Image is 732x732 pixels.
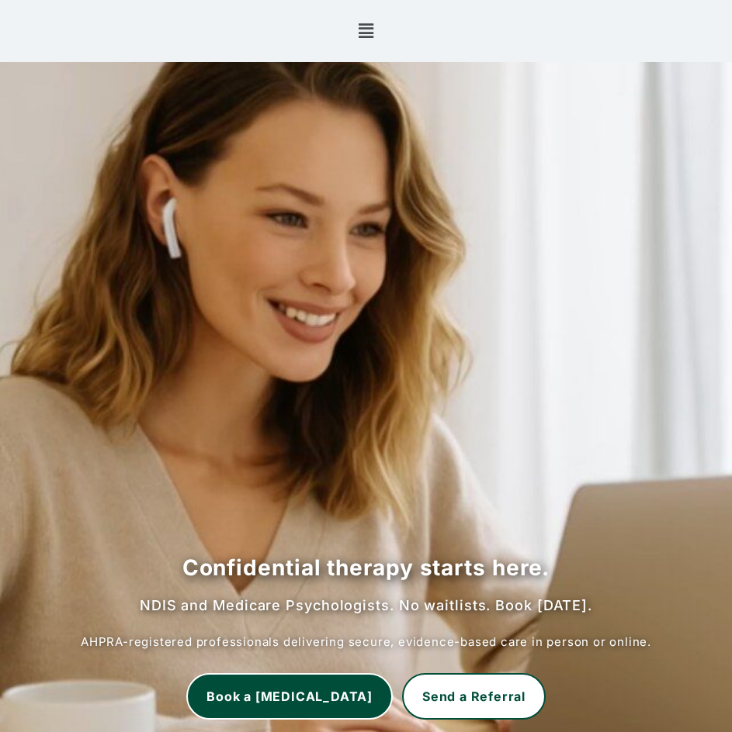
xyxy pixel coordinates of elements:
div: Menu Toggle [352,16,380,45]
a: Send a Referral to Chat Corner [402,673,546,720]
p: AHPRA-registered professionals delivering secure, evidence-based care in person or online. [16,630,716,654]
a: Book a Psychologist Now [186,673,393,720]
h1: Confidential therapy starts here. [16,553,716,583]
h2: NDIS and Medicare Psychologists. No waitlists. Book [DATE]. [16,596,716,615]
